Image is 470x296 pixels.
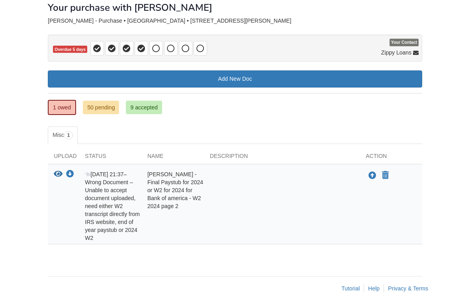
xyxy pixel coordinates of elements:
[141,152,204,164] div: Name
[48,18,422,24] div: [PERSON_NAME] - Purchase • [GEOGRAPHIC_DATA] • [STREET_ADDRESS][PERSON_NAME]
[48,127,78,144] a: Misc
[48,2,212,13] h1: Your purchase with [PERSON_NAME]
[53,46,87,53] span: Overdue 5 days
[79,170,141,242] div: – Wrong Document – Unable to accept document uploaded, need either W2 transcript directly from IR...
[388,285,428,292] a: Privacy & Terms
[54,170,63,179] button: View Keisha Hentschel - Final Paystub for 2024 or W2 for 2024 for Bank of america - W2 2024 page 2
[64,131,73,139] span: 1
[66,171,74,178] a: Download Keisha Hentschel - Final Paystub for 2024 or W2 for 2024 for Bank of america - W2 2024 p...
[83,101,119,114] a: 50 pending
[79,152,141,164] div: Status
[85,171,123,177] span: [DATE] 21:37
[126,101,162,114] a: 9 accepted
[341,285,360,292] a: Tutorial
[368,170,377,181] button: Upload Keisha Hentschel - Final Paystub for 2024 or W2 for 2024 for Bank of america - W2 2024 page 2
[48,100,76,115] a: 1 owed
[204,152,360,164] div: Description
[147,171,203,209] span: [PERSON_NAME] - Final Paystub for 2024 or W2 for 2024 for Bank of america - W2 2024 page 2
[368,285,380,292] a: Help
[360,152,422,164] div: Action
[390,39,419,47] span: Your Contact
[381,171,390,180] button: Declare Keisha Hentschel - Final Paystub for 2024 or W2 for 2024 for Bank of america - W2 2024 pa...
[48,152,79,164] div: Upload
[381,49,411,56] span: Zippy Loans
[48,70,422,88] a: Add New Doc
